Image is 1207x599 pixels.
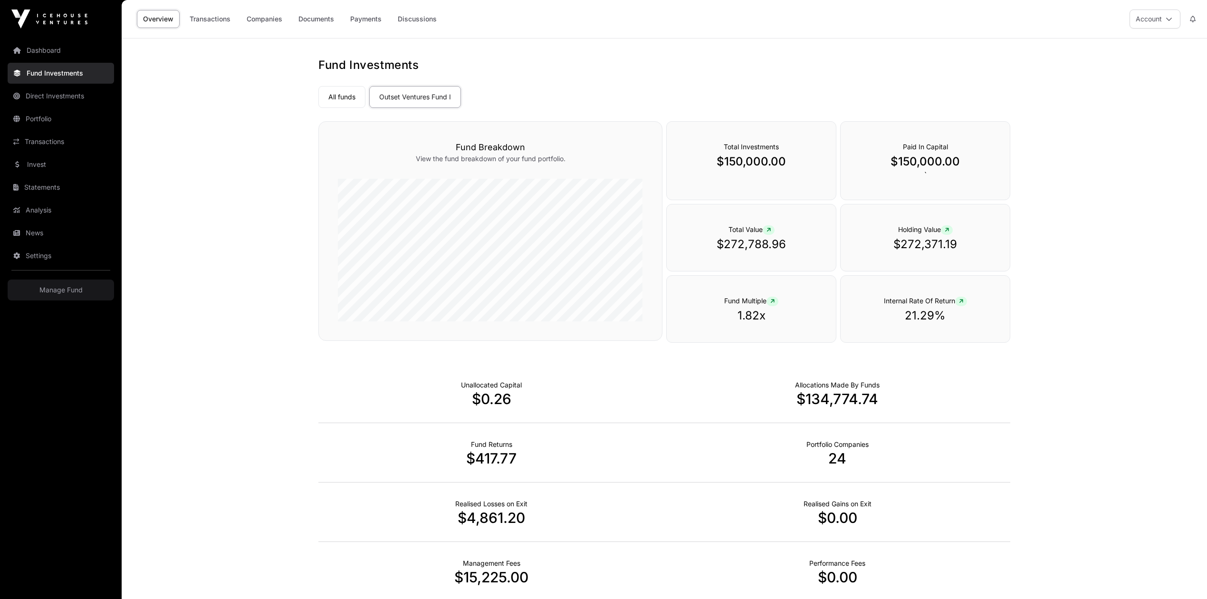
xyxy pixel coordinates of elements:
[8,131,114,152] a: Transactions
[471,440,512,449] p: Realised Returns from Funds
[804,499,872,509] p: Net Realised on Positive Exits
[8,40,114,61] a: Dashboard
[8,280,114,300] a: Manage Fund
[461,380,522,390] p: Cash not yet allocated
[806,440,869,449] p: Number of Companies Deployed Into
[903,143,948,151] span: Paid In Capital
[8,86,114,106] a: Direct Investments
[8,200,114,221] a: Analysis
[8,222,114,243] a: News
[884,297,967,305] span: Internal Rate Of Return
[392,10,443,28] a: Discussions
[809,559,865,568] p: Fund Performance Fees (Carry) incurred to date
[8,63,114,84] a: Fund Investments
[137,10,180,28] a: Overview
[318,390,664,407] p: $0.26
[840,121,1010,200] div: `
[8,177,114,198] a: Statements
[8,108,114,129] a: Portfolio
[338,141,643,154] h3: Fund Breakdown
[664,450,1010,467] p: 24
[898,225,953,233] span: Holding Value
[795,380,880,390] p: Capital Deployed Into Companies
[686,308,817,323] p: 1.82x
[686,154,817,169] p: $150,000.00
[11,10,87,29] img: Icehouse Ventures Logo
[860,308,991,323] p: 21.29%
[463,559,520,568] p: Fund Management Fees incurred to date
[664,390,1010,407] p: $134,774.74
[318,569,664,586] p: $15,225.00
[724,297,778,305] span: Fund Multiple
[1130,10,1180,29] button: Account
[686,237,817,252] p: $272,788.96
[860,237,991,252] p: $272,371.19
[860,154,991,169] p: $150,000.00
[338,154,643,164] p: View the fund breakdown of your fund portfolio.
[292,10,340,28] a: Documents
[318,58,1010,73] h1: Fund Investments
[369,86,461,108] a: Outset Ventures Fund I
[1159,553,1207,599] iframe: Chat Widget
[318,450,664,467] p: $417.77
[8,245,114,266] a: Settings
[728,225,775,233] span: Total Value
[240,10,288,28] a: Companies
[318,509,664,526] p: $4,861.20
[455,499,527,509] p: Net Realised on Negative Exits
[344,10,388,28] a: Payments
[664,569,1010,586] p: $0.00
[724,143,779,151] span: Total Investments
[8,154,114,175] a: Invest
[318,86,365,108] a: All funds
[664,509,1010,526] p: $0.00
[183,10,237,28] a: Transactions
